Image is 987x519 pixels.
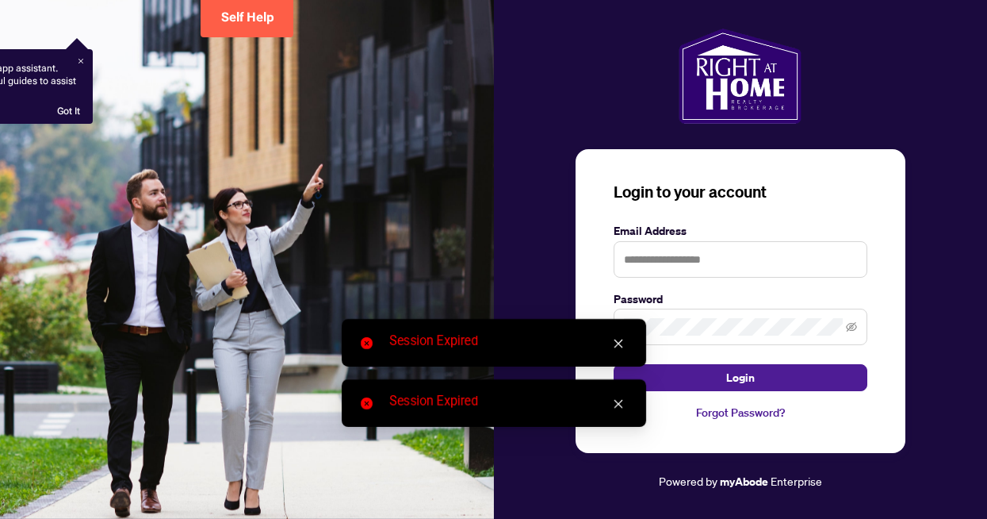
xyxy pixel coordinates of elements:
[771,474,822,488] span: Enterprise
[610,395,627,413] a: Close
[614,222,867,240] label: Email Address
[613,338,624,349] span: close
[389,332,627,351] div: Session Expired
[679,29,801,124] img: ma-logo
[614,181,867,203] h3: Login to your account
[846,321,857,333] span: eye-invisible
[221,10,274,25] span: Self Help
[613,398,624,409] span: close
[659,474,717,488] span: Powered by
[389,392,627,411] div: Session Expired
[726,365,755,390] span: Login
[614,290,867,308] label: Password
[614,364,867,391] button: Login
[614,404,867,421] a: Forgot Password?
[361,398,373,409] span: close-circle
[57,105,80,117] div: Got It
[720,473,768,490] a: myAbode
[610,335,627,352] a: Close
[361,337,373,349] span: close-circle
